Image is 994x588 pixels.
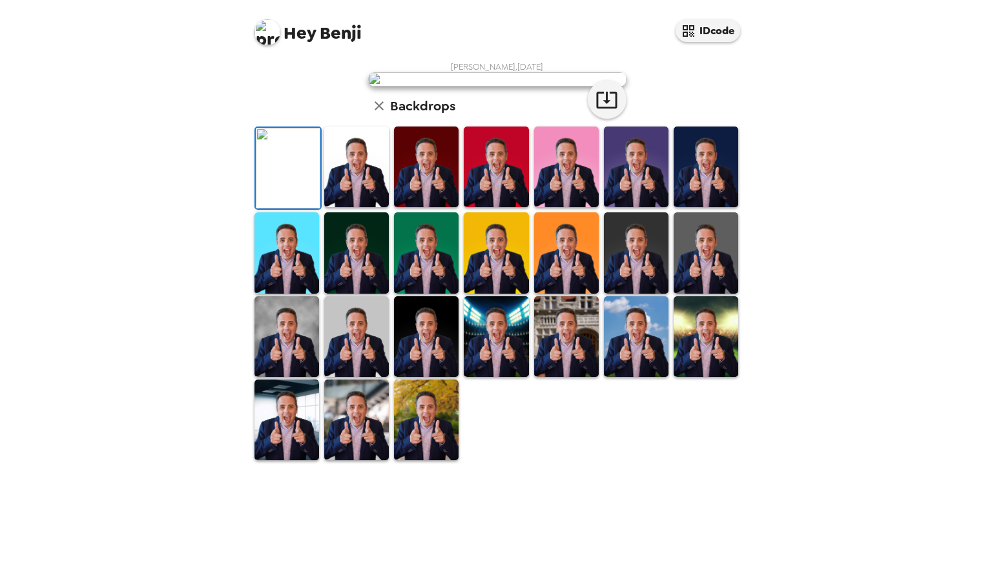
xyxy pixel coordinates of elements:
img: profile pic [254,19,280,45]
img: Original [256,128,320,208]
button: IDcode [676,19,740,42]
span: [PERSON_NAME] , [DATE] [451,61,543,72]
span: Hey [284,21,316,45]
span: Benji [254,13,362,42]
img: user [368,72,626,86]
h6: Backdrops [390,96,455,116]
